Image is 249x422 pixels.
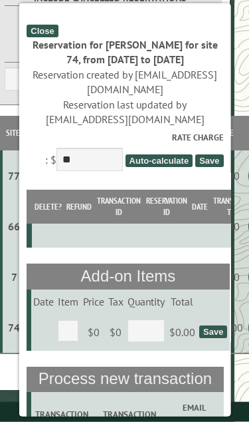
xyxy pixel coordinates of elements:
div: 74 [8,321,20,334]
div: 66 [8,220,20,233]
span: Save [195,154,222,167]
td: Price [80,290,106,314]
th: Reservation ID [143,190,189,224]
td: $0 [106,314,125,351]
label: Customer Name [5,47,215,63]
span: Auto-calculate [125,154,193,167]
label: Rate Charge [26,131,222,144]
th: Delete? [31,190,64,224]
div: Reservation last updated by [EMAIL_ADDRESS][DOMAIN_NAME] [26,97,222,127]
th: Refund [64,190,94,224]
th: Date [189,190,210,224]
td: Date [31,290,55,314]
div: 7 [8,270,20,284]
div: Close [26,25,57,37]
div: 77 [8,169,20,182]
td: Item [55,290,80,314]
div: Reservation for [PERSON_NAME] for site 74, from [DATE] to [DATE] [26,37,222,67]
th: Process new transaction [26,367,222,392]
td: Quantity [125,290,166,314]
div: Reservation created by [EMAIL_ADDRESS][DOMAIN_NAME] [26,67,222,97]
div: Save [199,325,226,338]
div: : $ [26,131,222,174]
th: Site [3,116,22,150]
td: Total [167,290,197,314]
td: $0.00 [167,314,197,351]
th: Add-on Items [26,264,228,289]
td: $0 [80,314,106,351]
td: Tax [106,290,125,314]
th: Transaction ID [94,190,143,224]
